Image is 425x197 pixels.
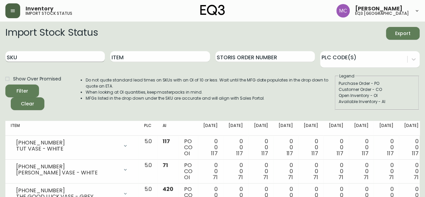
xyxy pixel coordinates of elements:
[16,164,119,170] div: [PHONE_NUMBER]
[86,89,334,95] li: When looking at OI quantities, keep masterpacks in mind.
[26,6,53,11] span: Inventory
[200,5,225,15] img: logo
[228,138,243,157] div: 0 0
[279,162,293,180] div: 0 0
[355,11,409,15] h5: eq3 [GEOGRAPHIC_DATA]
[16,87,28,95] div: Filter
[228,162,243,180] div: 0 0
[261,150,268,157] span: 117
[288,173,293,181] span: 71
[163,161,168,169] span: 71
[273,121,298,136] th: [DATE]
[339,99,415,105] div: Available Inventory - AI
[5,85,39,97] button: Filter
[248,121,273,136] th: [DATE]
[16,140,119,146] div: [PHONE_NUMBER]
[203,138,218,157] div: 0 0
[338,173,343,181] span: 71
[223,121,248,136] th: [DATE]
[198,121,223,136] th: [DATE]
[16,100,39,108] span: Clear
[364,173,369,181] span: 71
[236,150,243,157] span: 117
[11,162,133,177] div: [PHONE_NUMBER][PERSON_NAME] VASE - WHITE
[139,121,157,136] th: PLC
[163,185,173,193] span: 420
[184,162,193,180] div: PO CO
[404,138,419,157] div: 0 0
[362,150,369,157] span: 117
[404,162,419,180] div: 0 0
[354,162,369,180] div: 0 0
[339,93,415,99] div: Open Inventory - OI
[379,138,393,157] div: 0 0
[391,29,414,38] span: Export
[286,150,293,157] span: 117
[329,162,343,180] div: 0 0
[339,80,415,87] div: Purchase Order - PO
[374,121,399,136] th: [DATE]
[211,150,218,157] span: 117
[238,173,243,181] span: 71
[399,121,424,136] th: [DATE]
[339,73,355,79] legend: Legend
[379,162,393,180] div: 0 0
[184,173,190,181] span: OI
[298,121,324,136] th: [DATE]
[387,150,393,157] span: 117
[254,162,268,180] div: 0 0
[349,121,374,136] th: [DATE]
[11,138,133,153] div: [PHONE_NUMBER]TUT VASE - WHITE
[324,121,349,136] th: [DATE]
[5,121,139,136] th: Item
[354,138,369,157] div: 0 0
[304,162,318,180] div: 0 0
[337,150,343,157] span: 117
[263,173,268,181] span: 71
[388,173,393,181] span: 71
[86,77,334,89] li: Do not quote standard lead times on SKUs with an OI of 10 or less. Wait until the MFG date popula...
[279,138,293,157] div: 0 0
[329,138,343,157] div: 0 0
[203,162,218,180] div: 0 0
[304,138,318,157] div: 0 0
[184,138,193,157] div: PO CO
[16,146,119,152] div: TUT VASE - WHITE
[139,136,157,160] td: 5.0
[26,11,72,15] h5: import stock status
[11,97,44,110] button: Clear
[414,173,419,181] span: 71
[184,150,190,157] span: OI
[163,137,170,145] span: 117
[5,27,98,40] h2: Import Stock Status
[213,173,218,181] span: 71
[311,150,318,157] span: 117
[254,138,268,157] div: 0 0
[412,150,419,157] span: 117
[16,170,119,176] div: [PERSON_NAME] VASE - WHITE
[355,6,402,11] span: [PERSON_NAME]
[339,87,415,93] div: Customer Order - CO
[16,188,119,194] div: [PHONE_NUMBER]
[139,160,157,184] td: 5.0
[13,75,61,83] span: Show Over Promised
[313,173,318,181] span: 71
[86,95,334,101] li: MFGs listed in the drop down under the SKU are accurate and will align with Sales Portal.
[336,4,350,18] img: 6dbdb61c5655a9a555815750a11666cc
[386,27,420,40] button: Export
[157,121,179,136] th: AI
